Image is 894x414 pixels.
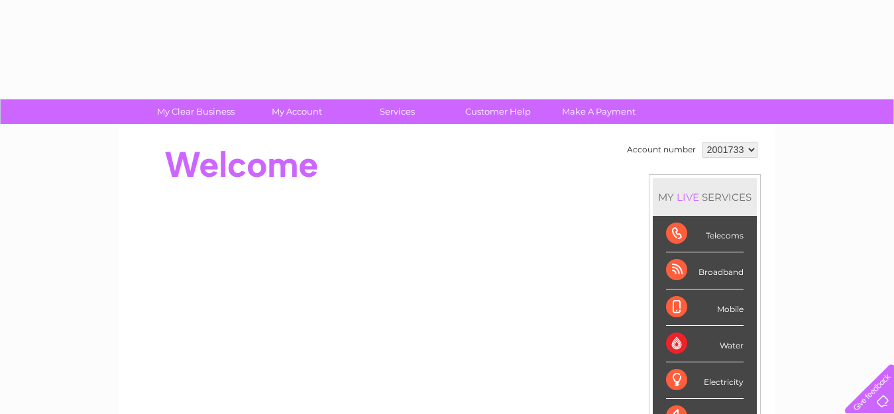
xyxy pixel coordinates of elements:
[674,191,702,203] div: LIVE
[443,99,553,124] a: Customer Help
[653,178,757,216] div: MY SERVICES
[666,252,744,289] div: Broadband
[624,138,699,161] td: Account number
[343,99,452,124] a: Services
[666,216,744,252] div: Telecoms
[242,99,351,124] a: My Account
[666,289,744,326] div: Mobile
[544,99,653,124] a: Make A Payment
[666,362,744,399] div: Electricity
[666,326,744,362] div: Water
[141,99,251,124] a: My Clear Business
